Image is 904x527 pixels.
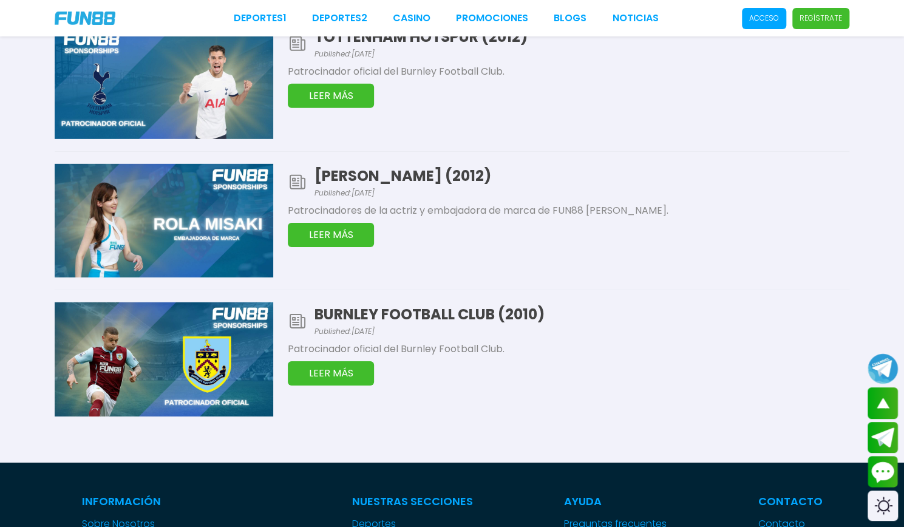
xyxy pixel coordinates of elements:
a: Deportes1 [234,11,287,25]
button: scroll up [868,387,898,419]
button: Contact customer service [868,456,898,488]
p: Patrocinadores de la actriz y embajadora de marca de FUN88 [PERSON_NAME]. [288,203,849,218]
span: Published: [DATE] [314,49,849,59]
a: Promociones [456,11,528,25]
button: LEER MÁS [288,84,374,108]
a: BLOGS [554,11,586,25]
a: CASINO [393,11,430,25]
img: Company Logo [55,12,115,25]
p: Nuestras Secciones [352,493,473,509]
img: ROLA MISAKI (2012) [55,164,273,278]
img: BURNLEY FOOTBALL CLUB (2010) [55,302,273,416]
p: Contacto [758,493,823,509]
a: NOTICIAS [612,11,658,25]
img: TOTTENHAM HOTSPUR (2012) [55,25,273,139]
p: Patrocinador oficial del Burnley Football Club. [288,342,849,356]
button: LEER MÁS [288,361,374,386]
button: Join telegram channel [868,353,898,384]
h1: BURNLEY FOOTBALL CLUB (2010) [314,305,849,324]
a: Deportes2 [312,11,367,25]
p: Información [82,493,261,509]
p: Ayuda [564,493,667,509]
h1: TOTTENHAM HOTSPUR (2012) [314,27,849,46]
button: Join telegram [868,422,898,454]
span: Published: [DATE] [314,326,849,337]
div: Switch theme [868,491,898,521]
h1: [PERSON_NAME] (2012) [314,166,849,185]
span: Published: [DATE] [314,188,849,199]
p: Acceso [749,13,779,24]
p: Patrocinador oficial del Burnley Football Club. [288,64,849,79]
button: LEER MÁS [288,223,374,247]
p: Regístrate [800,13,842,24]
